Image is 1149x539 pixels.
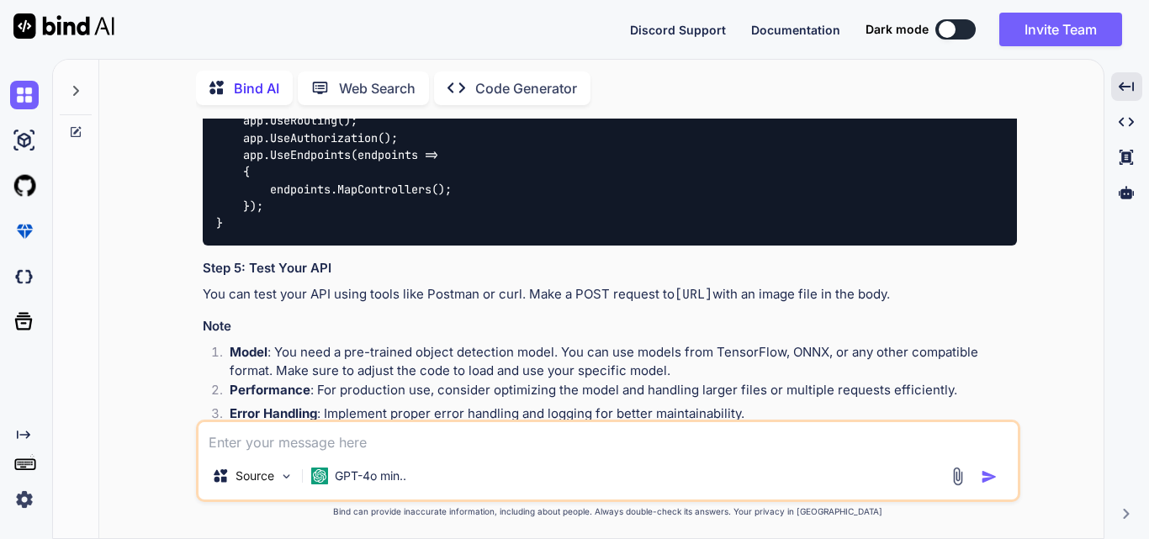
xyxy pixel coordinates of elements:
li: : For production use, consider optimizing the model and handling larger files or multiple request... [216,381,1017,404]
span: Documentation [751,23,840,37]
p: GPT-4o min.. [335,468,406,484]
code: [URL] [675,286,712,303]
strong: Model [230,344,267,360]
img: darkCloudIdeIcon [10,262,39,291]
p: Bind AI [234,78,279,98]
button: Documentation [751,21,840,39]
img: Bind AI [13,13,114,39]
strong: Error Handling [230,405,317,421]
p: You can test your API using tools like Postman or curl. Make a POST request to with an image file... [203,285,1017,304]
strong: Performance [230,382,310,398]
p: Bind can provide inaccurate information, including about people. Always double-check its answers.... [196,505,1020,518]
img: premium [10,217,39,246]
h3: Step 5: Test Your API [203,259,1017,278]
p: Web Search [339,78,416,98]
p: Code Generator [475,78,577,98]
img: chat [10,81,39,109]
img: icon [981,468,998,485]
img: Pick Models [279,469,294,484]
button: Discord Support [630,21,726,39]
img: ai-studio [10,126,39,155]
li: : You need a pre-trained object detection model. You can use models from TensorFlow, ONNX, or any... [216,343,1017,381]
img: GPT-4o mini [311,468,328,484]
span: Discord Support [630,23,726,37]
span: Dark mode [866,21,929,38]
img: attachment [948,467,967,486]
p: Source [236,468,274,484]
h3: Note [203,317,1017,336]
img: settings [10,485,39,514]
button: Invite Team [999,13,1122,46]
li: : Implement proper error handling and logging for better maintainability. [216,404,1017,428]
img: githubLight [10,172,39,200]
